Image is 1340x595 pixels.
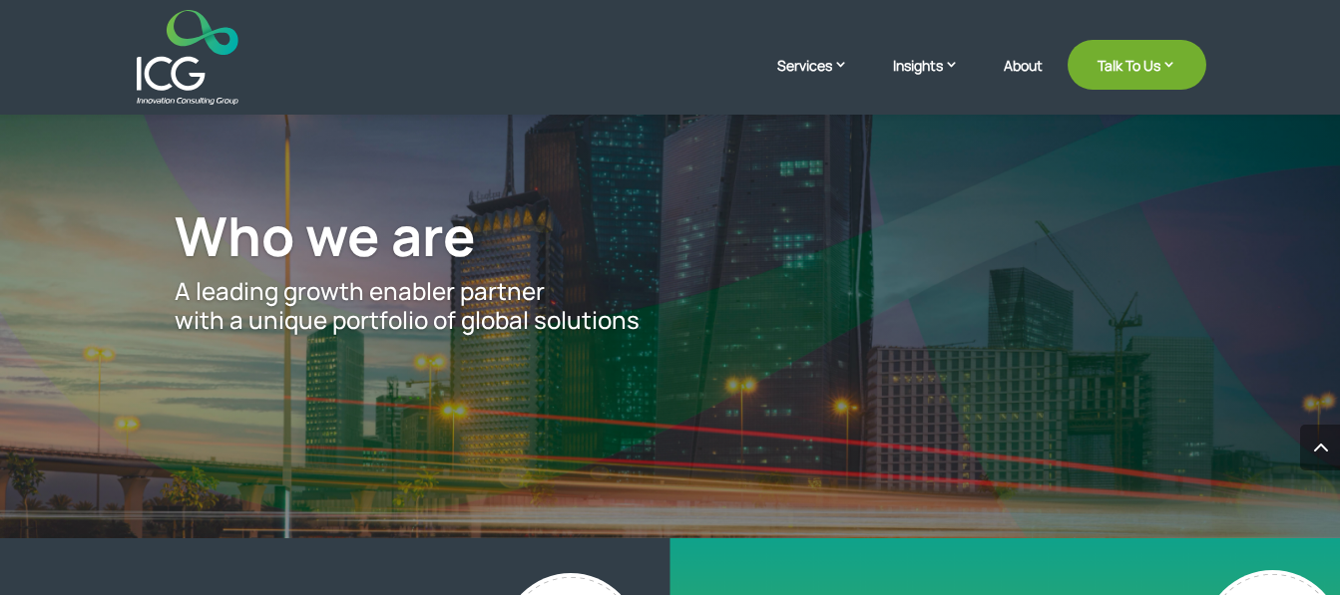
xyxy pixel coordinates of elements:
[1008,380,1340,595] iframe: Chat Widget
[175,277,1165,335] p: A leading growth enabler partner with a unique portfolio of global solutions
[1004,58,1043,105] a: About
[893,55,979,105] a: Insights
[1068,40,1206,90] a: Talk To Us
[175,198,476,272] span: Who we are
[777,55,868,105] a: Services
[137,10,237,105] img: ICG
